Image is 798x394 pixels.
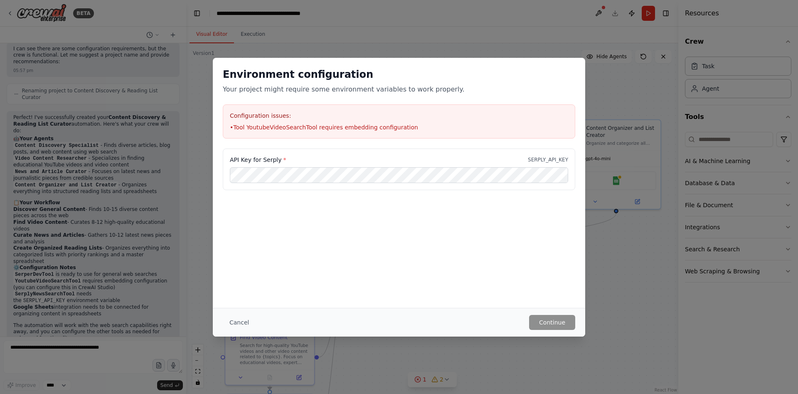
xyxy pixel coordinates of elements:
[230,156,286,164] label: API Key for Serply
[223,84,575,94] p: Your project might require some environment variables to work properly.
[223,68,575,81] h2: Environment configuration
[529,315,575,330] button: Continue
[230,112,568,120] h3: Configuration issues:
[528,156,568,163] p: SERPLY_API_KEY
[230,123,568,131] li: • Tool YoutubeVideoSearchTool requires embedding configuration
[223,315,256,330] button: Cancel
